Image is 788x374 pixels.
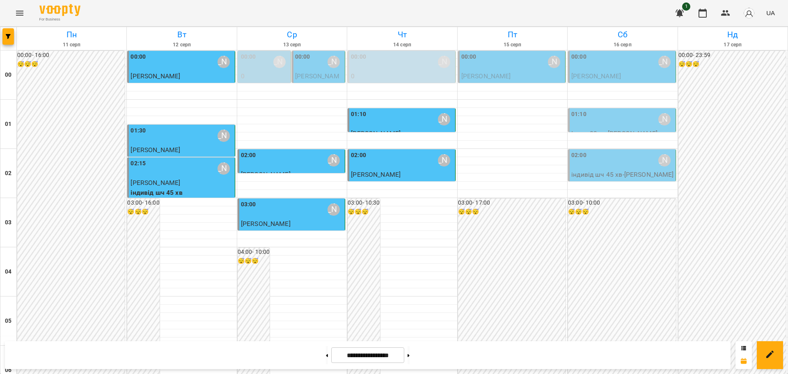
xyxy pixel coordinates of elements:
h6: 12 серп [128,41,235,49]
label: 02:00 [351,151,366,160]
span: [PERSON_NAME] [295,72,339,90]
h6: 03:00 - 16:00 [127,198,159,208]
div: Вовк Галина [328,154,340,166]
h6: 03 [5,218,11,227]
h6: 02 [5,169,11,178]
h6: 03:00 - 10:30 [348,198,380,208]
h6: 01 [5,120,11,129]
button: UA [763,5,778,21]
h6: 😴😴😴 [238,257,270,266]
h6: 00 [5,71,11,80]
h6: Пн [18,28,125,41]
label: 01:10 [571,110,586,119]
span: UA [766,9,775,17]
p: 0 [241,71,289,81]
h6: 😴😴😴 [458,208,566,217]
button: Menu [10,3,30,23]
p: індивід шч 45 хв ([PERSON_NAME]) [241,81,289,110]
span: [PERSON_NAME] [241,220,291,228]
div: Вовк Галина [658,154,671,166]
label: 01:30 [131,126,146,135]
p: індивід шч 45 хв [131,188,233,198]
div: Вовк Галина [218,56,230,68]
h6: 13 серп [238,41,346,49]
p: індивід МА 45 хв [461,81,564,91]
div: Вовк Галина [658,56,671,68]
span: [PERSON_NAME] [461,72,511,80]
label: 01:10 [351,110,366,119]
h6: 😴😴😴 [17,60,125,69]
h6: Ср [238,28,346,41]
p: індивід шч 45 хв - [PERSON_NAME] [571,170,673,180]
img: Voopty Logo [39,4,80,16]
h6: 04:00 - 10:00 [238,248,270,257]
label: 00:00 [571,52,586,62]
label: 00:00 [351,52,366,62]
h6: 16 серп [569,41,676,49]
label: 02:15 [131,159,146,168]
h6: Вт [128,28,235,41]
div: Вовк Галина [548,56,560,68]
div: Вовк Галина [438,56,450,68]
h6: 00:00 - 23:59 [678,51,786,60]
div: Вовк Галина [218,130,230,142]
label: 00:00 [241,52,256,62]
h6: 😴😴😴 [127,208,159,217]
h6: Сб [569,28,676,41]
h6: 😴😴😴 [678,60,786,69]
div: Вовк Галина [273,56,286,68]
h6: Нд [679,28,786,41]
label: 02:00 [571,151,586,160]
p: індивід МА 45 хв ([PERSON_NAME]) [351,81,453,100]
span: [PERSON_NAME] [351,130,401,137]
p: 0 [351,71,453,81]
label: 00:00 [295,52,310,62]
h6: 04 [5,267,11,276]
label: 00:00 [461,52,476,62]
h6: 00:00 - 16:00 [17,51,125,60]
div: Вовк Галина [328,203,340,216]
div: Вовк Галина [218,162,230,175]
h6: Чт [348,28,456,41]
label: 00:00 [131,52,146,62]
div: Вовк Галина [438,113,450,125]
h6: 15 серп [459,41,566,49]
h6: Пт [459,28,566,41]
label: 02:00 [241,151,256,160]
label: 03:00 [241,200,256,209]
h6: 😴😴😴 [348,208,380,217]
p: індивід шч 45 хв [351,180,453,189]
span: [PERSON_NAME] [131,72,180,80]
div: Вовк Галина [658,113,671,125]
img: avatar_s.png [743,7,755,19]
p: індивід МА 45 хв [241,229,343,239]
p: індивід шч 45 хв [131,155,233,165]
span: 1 [682,2,690,11]
span: For Business [39,17,80,22]
h6: 05 [5,317,11,326]
h6: 😴😴😴 [568,208,676,217]
p: індивід МА 45 хв [131,81,233,91]
div: Вовк Галина [328,56,340,68]
h6: 03:00 - 17:00 [458,198,566,208]
h6: 03:00 - 10:00 [568,198,676,208]
h6: 17 серп [679,41,786,49]
span: [PERSON_NAME] [351,171,401,178]
p: індивід шч 45 хв [571,81,673,91]
p: Індив 30 хв - [PERSON_NAME] [571,129,673,139]
h6: 14 серп [348,41,456,49]
div: Вовк Галина [438,154,450,166]
h6: 11 серп [18,41,125,49]
span: [PERSON_NAME] [131,179,180,187]
span: [PERSON_NAME] [571,72,621,80]
span: [PERSON_NAME] [131,146,180,154]
span: [PERSON_NAME] [241,171,291,178]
